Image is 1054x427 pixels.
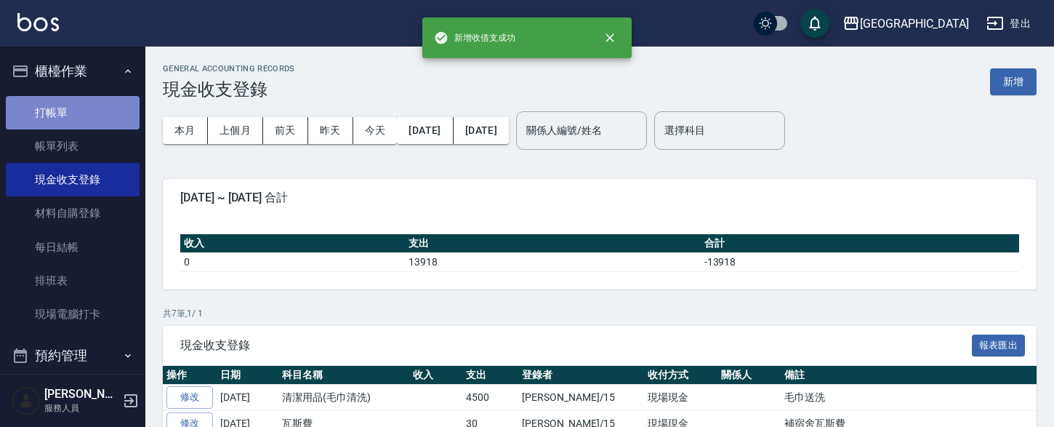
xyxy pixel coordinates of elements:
[990,68,1037,95] button: 新增
[6,52,140,90] button: 櫃檯作業
[594,22,626,54] button: close
[6,129,140,163] a: 帳單列表
[972,335,1026,357] button: 報表匯出
[990,74,1037,88] a: 新增
[163,366,217,385] th: 操作
[644,385,717,411] td: 現場現金
[180,191,1019,205] span: [DATE] ~ [DATE] 合計
[6,196,140,230] a: 材料自購登錄
[405,252,700,271] td: 13918
[180,338,972,353] span: 現金收支登錄
[397,117,453,144] button: [DATE]
[180,234,405,253] th: 收入
[6,163,140,196] a: 現金收支登錄
[981,10,1037,37] button: 登出
[701,234,1019,253] th: 合計
[462,366,518,385] th: 支出
[166,386,213,409] a: 修改
[12,386,41,415] img: Person
[462,385,518,411] td: 4500
[278,366,409,385] th: 科目名稱
[837,9,975,39] button: [GEOGRAPHIC_DATA]
[180,252,405,271] td: 0
[800,9,829,38] button: save
[217,385,278,411] td: [DATE]
[308,117,353,144] button: 昨天
[163,64,295,73] h2: GENERAL ACCOUNTING RECORDS
[860,15,969,33] div: [GEOGRAPHIC_DATA]
[163,79,295,100] h3: 現金收支登錄
[644,366,717,385] th: 收付方式
[6,231,140,264] a: 每日結帳
[6,264,140,298] a: 排班表
[263,117,308,144] button: 前天
[6,337,140,375] button: 預約管理
[518,385,644,411] td: [PERSON_NAME]/15
[44,387,118,402] h5: [PERSON_NAME]
[717,366,781,385] th: 關係人
[405,234,700,253] th: 支出
[454,117,509,144] button: [DATE]
[353,117,398,144] button: 今天
[217,366,278,385] th: 日期
[434,31,515,45] span: 新增收借支成功
[6,96,140,129] a: 打帳單
[409,366,462,385] th: 收入
[163,307,1037,320] p: 共 7 筆, 1 / 1
[6,298,140,331] a: 現場電腦打卡
[163,117,208,144] button: 本月
[17,13,59,31] img: Logo
[208,117,263,144] button: 上個月
[701,252,1019,271] td: -13918
[278,385,409,411] td: 清潔用品(毛巾清洗)
[972,338,1026,351] a: 報表匯出
[518,366,644,385] th: 登錄者
[44,402,118,415] p: 服務人員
